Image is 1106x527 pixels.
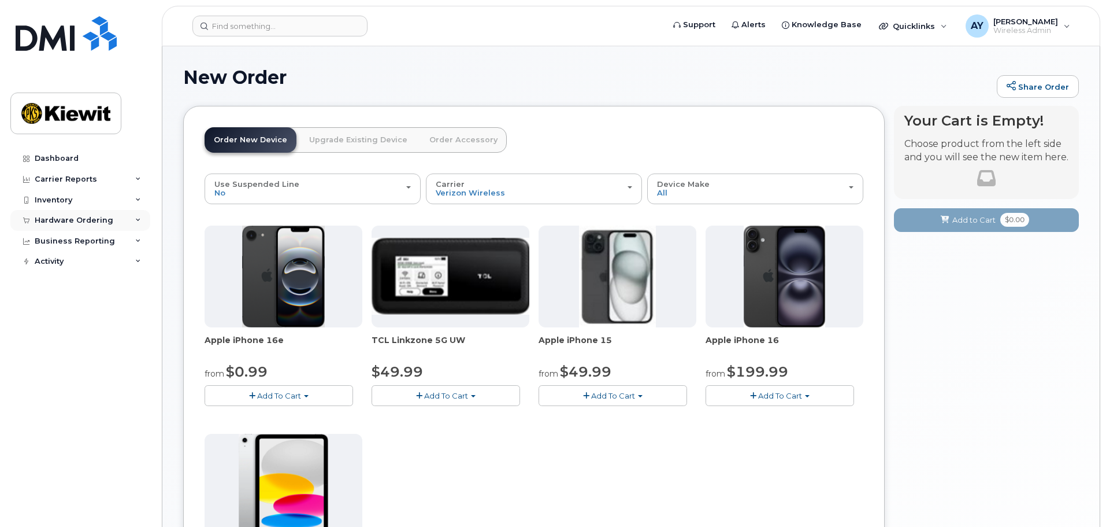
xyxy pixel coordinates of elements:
[1000,213,1029,227] span: $0.00
[183,67,991,87] h1: New Order
[904,113,1068,128] h4: Your Cart is Empty!
[214,188,225,197] span: No
[647,174,863,204] button: Device Make All
[205,127,296,153] a: Order New Device
[579,226,656,327] img: iphone15.jpg
[997,75,1079,98] a: Share Order
[539,385,687,406] button: Add To Cart
[300,127,417,153] a: Upgrade Existing Device
[205,385,353,406] button: Add To Cart
[205,334,362,358] div: Apple iPhone 16e
[657,188,667,197] span: All
[904,138,1068,164] p: Choose product from the left side and you will see the new item here.
[539,334,696,358] div: Apple iPhone 15
[426,174,642,204] button: Carrier Verizon Wireless
[372,238,529,314] img: linkzone5g.png
[894,208,1079,232] button: Add to Cart $0.00
[205,174,421,204] button: Use Suspended Line No
[242,226,325,327] img: iphone16e.png
[436,179,465,189] span: Carrier
[372,385,520,406] button: Add To Cart
[420,127,507,153] a: Order Accessory
[727,363,788,380] span: $199.99
[372,334,529,358] div: TCL Linkzone 5G UW
[257,391,301,400] span: Add To Cart
[952,215,996,226] span: Add to Cart
[706,385,854,406] button: Add To Cart
[706,334,863,358] div: Apple iPhone 16
[436,188,505,197] span: Verizon Wireless
[744,226,825,327] img: iphone_16_plus.png
[214,179,299,189] span: Use Suspended Line
[205,368,224,379] small: from
[1056,477,1097,518] iframe: Messenger Launcher
[226,363,268,380] span: $0.99
[657,179,710,189] span: Device Make
[706,368,725,379] small: from
[424,391,468,400] span: Add To Cart
[372,363,423,380] span: $49.99
[591,391,635,400] span: Add To Cart
[560,363,611,380] span: $49.99
[758,391,802,400] span: Add To Cart
[539,368,558,379] small: from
